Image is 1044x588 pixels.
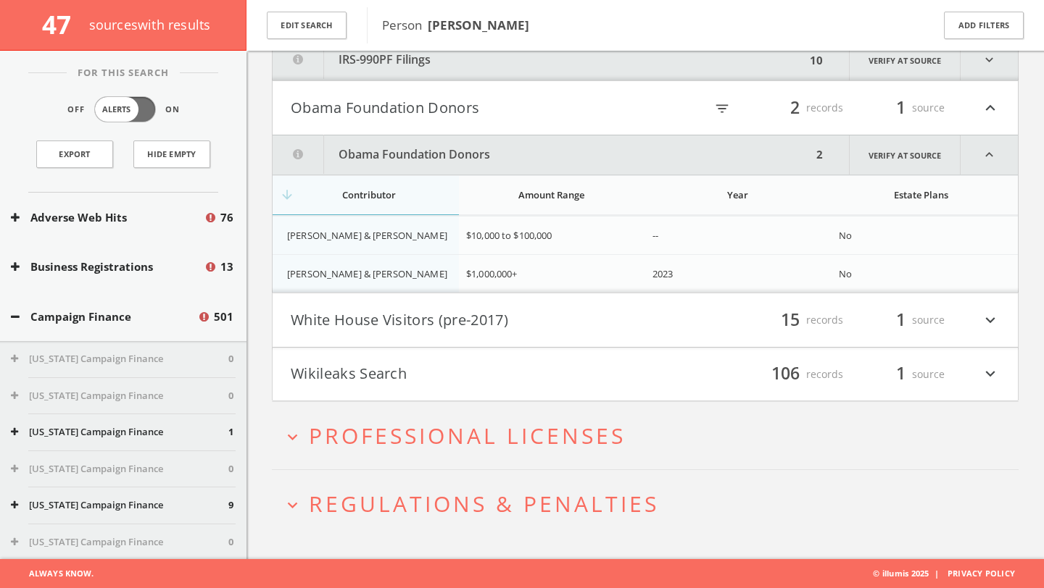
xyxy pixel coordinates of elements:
[220,259,233,275] span: 13
[812,135,827,175] div: 2
[756,96,843,120] div: records
[133,140,210,168] button: Hide Empty
[291,96,645,120] button: Obama Foundation Donors
[805,41,827,80] div: 10
[11,259,204,275] button: Business Registrations
[839,229,852,242] span: No
[283,427,302,447] i: expand_more
[858,362,945,387] div: source
[652,229,658,242] span: --
[774,307,806,332] span: 15
[280,188,294,202] i: arrow_downward
[42,7,83,41] span: 47
[67,66,180,80] span: For This Search
[267,12,347,40] button: Edit Search
[11,389,228,403] button: [US_STATE] Campaign Finance
[309,421,626,450] span: Professional Licenses
[858,96,945,120] div: source
[287,267,447,280] span: [PERSON_NAME] & [PERSON_NAME]
[944,12,1024,40] button: Add Filters
[11,559,94,588] span: Always Know.
[228,535,233,550] span: 0
[291,362,645,387] button: Wikileaks Search
[849,135,961,175] a: Verify at source
[67,104,85,116] span: Off
[283,495,302,515] i: expand_more
[839,267,852,280] span: No
[228,498,233,513] span: 9
[839,188,1003,201] div: Estate Plans
[981,362,1000,387] i: expand_more
[428,17,529,33] b: [PERSON_NAME]
[929,568,945,579] span: |
[283,492,1019,516] button: expand_moreRegulations & Penalties
[981,308,1000,332] i: expand_more
[11,498,228,513] button: [US_STATE] Campaign Finance
[961,41,1018,80] i: expand_more
[228,425,233,440] span: 1
[283,424,1019,448] button: expand_moreProfessional Licenses
[291,308,645,332] button: White House Visitors (pre-2017)
[466,229,552,242] span: $10,000 to $100,000
[220,209,233,226] span: 76
[890,361,912,387] span: 1
[981,96,1000,120] i: expand_less
[765,361,806,387] span: 106
[890,95,912,120] span: 1
[11,308,197,325] button: Campaign Finance
[890,307,912,332] span: 1
[11,425,228,440] button: [US_STATE] Campaign Finance
[849,41,961,80] a: Verify at source
[756,308,843,332] div: records
[858,308,945,332] div: source
[214,308,233,325] span: 501
[784,95,806,120] span: 2
[273,135,812,175] button: Obama Foundation Donors
[89,16,211,33] span: source s with results
[652,267,674,280] span: 2023
[714,101,730,117] i: filter_list
[948,568,1015,579] a: Privacy Policy
[382,17,529,33] span: Person
[228,352,233,366] span: 0
[36,140,113,168] a: Export
[228,462,233,476] span: 0
[309,489,659,518] span: Regulations & Penalties
[11,352,228,366] button: [US_STATE] Campaign Finance
[11,209,204,226] button: Adverse Web Hits
[287,229,447,242] span: [PERSON_NAME] & [PERSON_NAME]
[756,362,843,387] div: records
[466,267,517,280] span: $1,000,000+
[652,188,823,201] div: Year
[11,462,228,476] button: [US_STATE] Campaign Finance
[961,135,1018,175] i: expand_less
[165,104,180,116] span: On
[287,188,450,201] div: Contributor
[273,41,805,80] button: IRS-990PF Filings
[873,559,1033,588] span: © illumis 2025
[273,216,1018,293] div: grid
[11,535,228,550] button: [US_STATE] Campaign Finance
[466,188,637,201] div: Amount Range
[228,389,233,403] span: 0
